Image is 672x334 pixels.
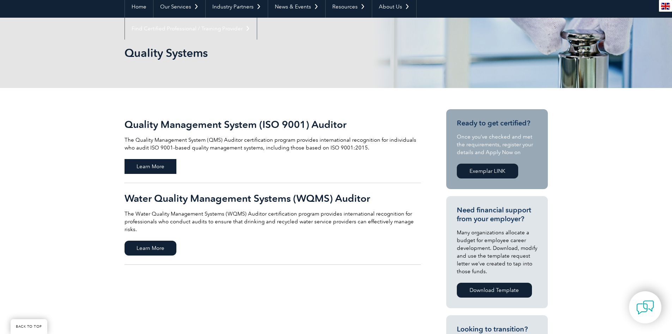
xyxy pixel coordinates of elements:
[125,210,421,233] p: The Water Quality Management Systems (WQMS) Auditor certification program provides international ...
[636,299,654,316] img: contact-chat.png
[457,325,537,334] h3: Looking to transition?
[125,46,395,60] h1: Quality Systems
[457,229,537,275] p: Many organizations allocate a budget for employee career development. Download, modify and use th...
[125,136,421,152] p: The Quality Management System (QMS) Auditor certification program provides international recognit...
[457,133,537,156] p: Once you’ve checked and met the requirements, register your details and Apply Now on
[125,159,176,174] span: Learn More
[125,119,421,130] h2: Quality Management System (ISO 9001) Auditor
[125,241,176,256] span: Learn More
[125,18,257,40] a: Find Certified Professional / Training Provider
[125,193,421,204] h2: Water Quality Management Systems (WQMS) Auditor
[457,283,532,298] a: Download Template
[11,319,47,334] a: BACK TO TOP
[661,3,670,10] img: en
[457,119,537,128] h3: Ready to get certified?
[125,109,421,183] a: Quality Management System (ISO 9001) Auditor The Quality Management System (QMS) Auditor certific...
[125,183,421,265] a: Water Quality Management Systems (WQMS) Auditor The Water Quality Management Systems (WQMS) Audit...
[457,206,537,223] h3: Need financial support from your employer?
[457,164,518,178] a: Exemplar LINK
